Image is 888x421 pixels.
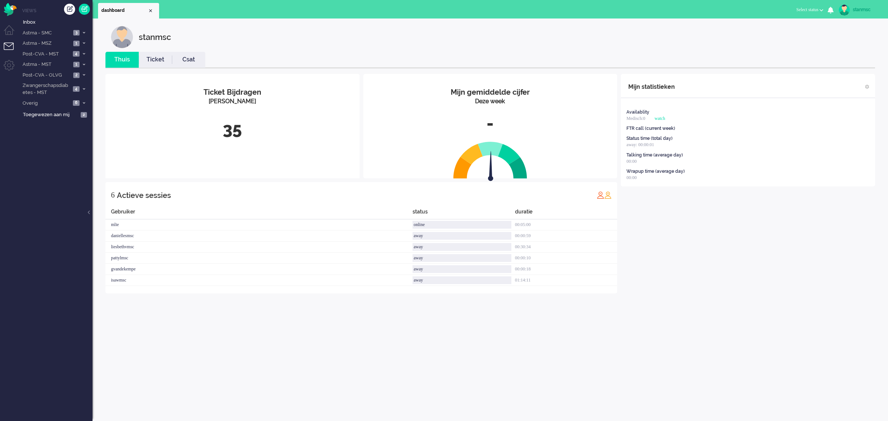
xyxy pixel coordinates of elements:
[148,8,154,14] div: Close tab
[105,230,413,242] div: daniellesmsc
[73,30,80,36] span: 3
[626,175,636,180] span: 00:00
[21,100,71,107] span: Overig
[21,110,92,118] a: Toegewezen aan mij 2
[105,219,413,230] div: mlie
[81,112,87,118] span: 2
[111,188,115,202] div: 6
[655,116,665,121] span: watch
[105,52,139,68] li: Thuis
[73,41,80,46] span: 1
[111,87,354,98] div: Ticket Bijdragen
[22,7,92,14] li: Views
[475,151,507,183] img: arrow.svg
[73,62,80,67] span: 1
[626,142,654,147] span: away: 00:00:01
[413,232,511,240] div: away
[796,7,818,12] span: Select status
[98,3,159,18] li: Dashboard
[172,55,205,64] a: Csat
[111,97,354,106] div: [PERSON_NAME]
[515,275,618,286] div: 01:14:11
[413,208,515,219] div: status
[21,61,71,68] span: Astma - MST
[105,264,413,275] div: gvandekempe
[64,4,75,15] div: Creëer ticket
[626,168,685,175] div: Wrapup time (average day)
[21,30,71,37] span: Astma - SMC
[79,4,90,15] a: Quick Ticket
[413,276,511,284] div: away
[515,264,618,275] div: 00:00:18
[839,4,850,16] img: avatar
[105,253,413,264] div: pattylmsc
[73,51,80,57] span: 4
[172,52,205,68] li: Csat
[105,242,413,253] div: liesbethvmsc
[105,275,413,286] div: isawmsc
[23,19,92,26] span: Inbox
[626,159,636,164] span: 00:00
[413,243,511,251] div: away
[369,97,612,106] div: Deze week
[837,4,881,16] a: stanmsc
[515,242,618,253] div: 00:30:34
[105,208,413,219] div: Gebruiker
[792,4,828,15] button: Select status
[413,265,511,273] div: away
[21,18,92,26] a: Inbox
[626,125,675,132] div: FTR call (current week)
[413,254,511,262] div: away
[4,60,20,77] li: Admin menu
[453,141,527,179] img: semi_circle.svg
[105,55,139,64] a: Thuis
[4,43,20,59] li: Tickets menu
[792,2,828,18] li: Select status
[73,86,80,92] span: 4
[604,191,612,199] img: profile_orange.svg
[139,52,172,68] li: Ticket
[139,26,171,48] div: stanmsc
[117,188,171,203] div: Actieve sessies
[73,100,80,106] span: 6
[515,253,618,264] div: 00:00:10
[23,111,78,118] span: Toegewezen aan mij
[515,208,618,219] div: duratie
[21,82,71,96] span: Zwangerschapsdiabetes - MST
[4,3,17,16] img: flow_omnibird.svg
[4,5,17,10] a: Omnidesk
[628,80,675,94] div: Mijn statistieken
[21,51,71,58] span: Post-CVA - MST
[515,219,618,230] div: 00:05:00
[73,73,80,78] span: 2
[626,152,683,158] div: Talking time (average day)
[413,221,511,229] div: online
[369,111,612,136] div: -
[626,109,649,115] div: Availablity
[101,7,148,14] span: dashboard
[111,117,354,141] div: 35
[139,55,172,64] a: Ticket
[111,26,133,48] img: customer.svg
[597,191,604,199] img: profile_red.svg
[21,72,71,79] span: Post-CVA - OLVG
[4,25,20,42] li: Dashboard menu
[626,116,645,121] span: Medisch:0
[626,135,673,142] div: Status time (total day)
[515,230,618,242] div: 00:00:59
[853,6,881,13] div: stanmsc
[369,87,612,98] div: Mijn gemiddelde cijfer
[21,40,71,47] span: Astma - MSZ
